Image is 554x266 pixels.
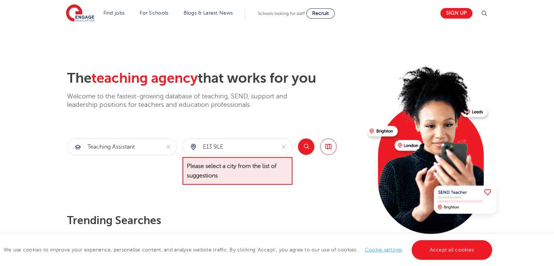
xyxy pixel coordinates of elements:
[67,70,361,87] h2: The that works for you
[412,240,492,260] a: Accept all cookies
[312,11,329,16] span: Recruit
[67,138,177,155] div: Submit
[182,138,292,155] div: Submit
[365,247,402,253] a: Cookie settings
[4,247,494,253] span: We use cookies to improve your experience, personalise content, and analyse website traffic. By c...
[298,138,314,155] button: Search
[160,139,177,155] button: Clear
[184,10,233,16] a: Blogs & Latest News
[440,8,472,19] a: Sign up
[67,214,361,227] p: Trending searches
[66,4,94,23] img: Engage Education
[140,10,168,16] a: For Schools
[103,10,125,16] a: Find jobs
[183,139,275,155] input: Submit
[182,157,292,185] span: Please select a city from the list of suggestions
[258,11,305,16] span: Schools looking for staff
[67,92,307,109] p: Welcome to the fastest-growing database of teaching, SEND, support and leadership positions for t...
[275,139,292,155] button: Clear
[306,8,335,19] a: Recruit
[91,70,198,86] span: teaching agency
[67,139,160,155] input: Submit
